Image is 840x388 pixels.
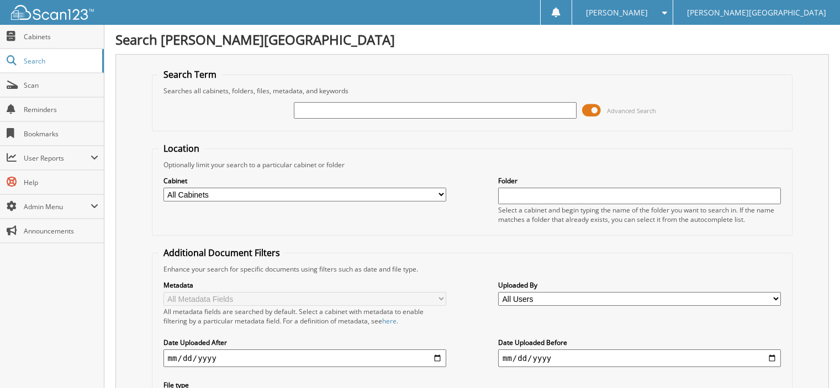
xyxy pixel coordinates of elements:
[24,202,91,211] span: Admin Menu
[24,105,98,114] span: Reminders
[687,9,826,16] span: [PERSON_NAME][GEOGRAPHIC_DATA]
[158,142,205,155] legend: Location
[115,30,829,49] h1: Search [PERSON_NAME][GEOGRAPHIC_DATA]
[163,338,446,347] label: Date Uploaded After
[498,338,781,347] label: Date Uploaded Before
[158,247,286,259] legend: Additional Document Filters
[158,264,787,274] div: Enhance your search for specific documents using filters such as date and file type.
[24,226,98,236] span: Announcements
[158,86,787,95] div: Searches all cabinets, folders, files, metadata, and keywords
[163,280,446,290] label: Metadata
[163,307,446,326] div: All metadata fields are searched by default. Select a cabinet with metadata to enable filtering b...
[382,316,397,326] a: here
[24,56,97,66] span: Search
[158,160,787,169] div: Optionally limit your search to a particular cabinet or folder
[586,9,648,16] span: [PERSON_NAME]
[163,176,446,185] label: Cabinet
[24,129,98,139] span: Bookmarks
[607,107,656,115] span: Advanced Search
[498,176,781,185] label: Folder
[24,153,91,163] span: User Reports
[158,68,222,81] legend: Search Term
[11,5,94,20] img: scan123-logo-white.svg
[163,349,446,367] input: start
[24,178,98,187] span: Help
[498,205,781,224] div: Select a cabinet and begin typing the name of the folder you want to search in. If the name match...
[24,32,98,41] span: Cabinets
[785,335,840,388] iframe: Chat Widget
[24,81,98,90] span: Scan
[498,280,781,290] label: Uploaded By
[498,349,781,367] input: end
